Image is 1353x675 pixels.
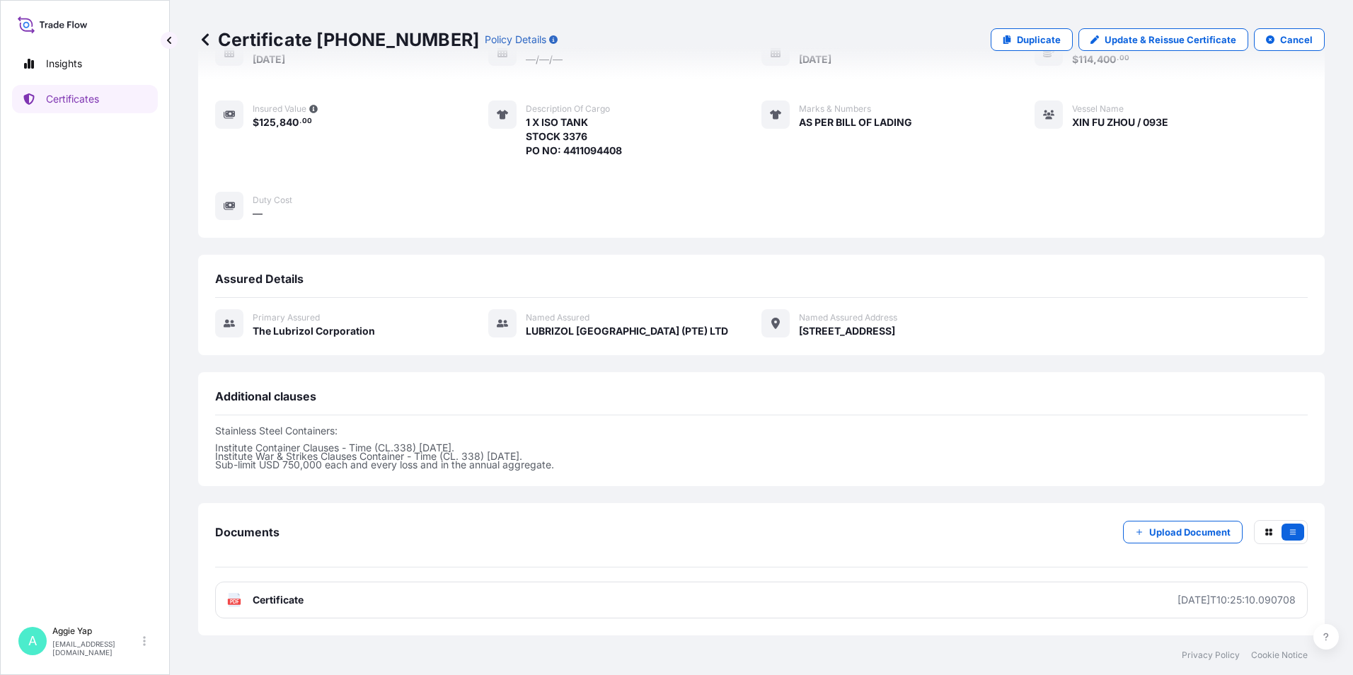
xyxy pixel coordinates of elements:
a: Insights [12,50,158,78]
p: Certificate [PHONE_NUMBER] [198,28,479,51]
button: Upload Document [1123,521,1243,543]
a: Update & Reissue Certificate [1078,28,1248,51]
p: Policy Details [485,33,546,47]
span: Additional clauses [215,389,316,403]
span: Named Assured [526,312,589,323]
p: Update & Reissue Certificate [1105,33,1236,47]
span: — [253,207,263,221]
span: A [28,634,37,648]
span: Vessel Name [1072,103,1124,115]
span: XIN FU ZHOU / 093E [1072,115,1168,129]
a: Certificates [12,85,158,113]
span: Marks & Numbers [799,103,871,115]
span: . [299,119,301,124]
p: Insights [46,57,82,71]
span: $ [253,117,259,127]
p: Aggie Yap [52,625,140,637]
span: Documents [215,525,280,539]
div: [DATE]T10:25:10.090708 [1178,593,1296,607]
span: AS PER BILL OF LADING [799,115,912,129]
span: The Lubrizol Corporation [253,324,375,338]
a: Duplicate [991,28,1073,51]
span: Insured Value [253,103,306,115]
span: Primary assured [253,312,320,323]
span: [STREET_ADDRESS] [799,324,895,338]
p: Upload Document [1149,525,1231,539]
p: Certificates [46,92,99,106]
p: [EMAIL_ADDRESS][DOMAIN_NAME] [52,640,140,657]
span: , [276,117,280,127]
a: Privacy Policy [1182,650,1240,661]
button: Cancel [1254,28,1325,51]
span: Certificate [253,593,304,607]
span: 00 [302,119,312,124]
span: Duty Cost [253,195,292,206]
p: Stainless Steel Containers: Institute Container Clauses - Time (CL.338) [DATE]. Institute War & S... [215,427,1308,469]
span: 125 [259,117,276,127]
span: 840 [280,117,299,127]
span: Assured Details [215,272,304,286]
span: 1 X ISO TANK STOCK 3376 PO NO: 4411094408 [526,115,622,158]
span: Named Assured Address [799,312,897,323]
p: Cancel [1280,33,1313,47]
a: Cookie Notice [1251,650,1308,661]
a: PDFCertificate[DATE]T10:25:10.090708 [215,582,1308,618]
span: Description of cargo [526,103,610,115]
p: Duplicate [1017,33,1061,47]
span: LUBRIZOL [GEOGRAPHIC_DATA] (PTE) LTD [526,324,728,338]
text: PDF [230,599,239,604]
